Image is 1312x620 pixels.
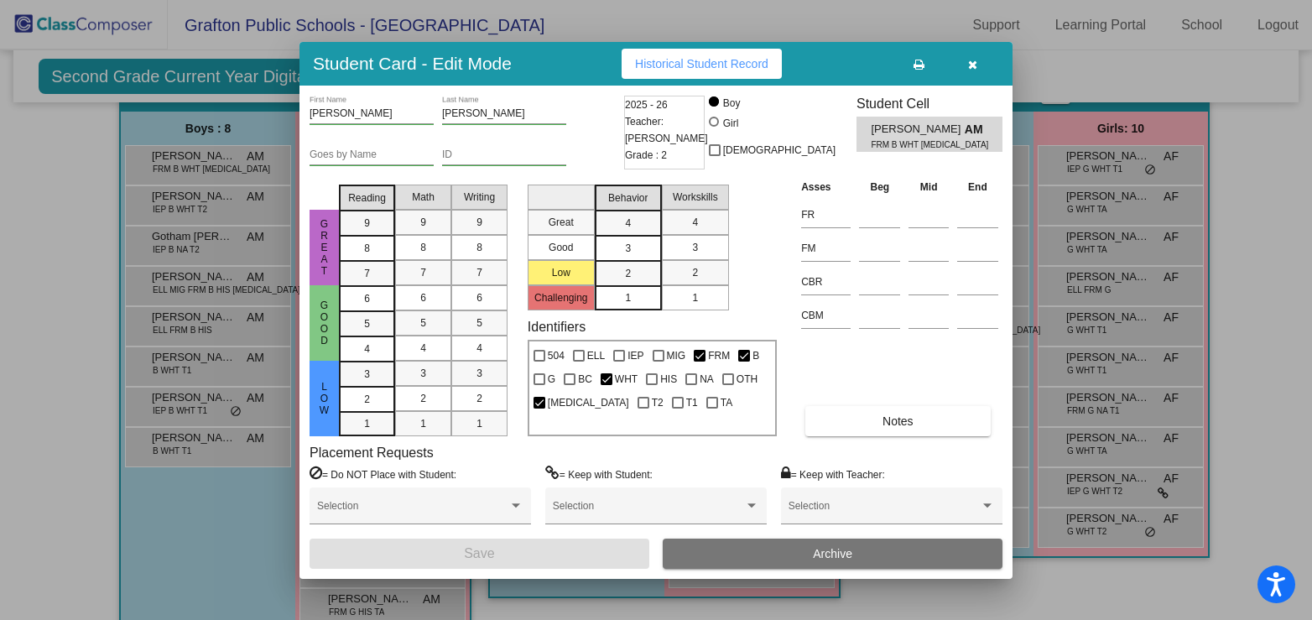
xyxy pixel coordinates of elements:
span: 3 [625,241,631,256]
input: assessment [801,202,851,227]
span: Writing [464,190,495,205]
span: 6 [420,290,426,305]
span: 2 [420,391,426,406]
span: 1 [420,416,426,431]
span: OTH [737,369,758,389]
span: ELL [587,346,605,366]
label: = Keep with Student: [545,466,653,482]
span: 8 [476,240,482,255]
span: 1 [625,290,631,305]
span: 9 [364,216,370,231]
button: Archive [663,539,1002,569]
span: 3 [420,366,426,381]
span: 9 [476,215,482,230]
span: T2 [652,393,664,413]
span: 6 [476,290,482,305]
span: 4 [364,341,370,357]
span: 6 [364,291,370,306]
span: 3 [692,240,698,255]
input: assessment [801,269,851,294]
span: BC [578,369,592,389]
span: Behavior [608,190,648,206]
input: goes by name [310,149,434,161]
input: assessment [801,236,851,261]
label: = Do NOT Place with Student: [310,466,456,482]
span: Notes [882,414,914,428]
span: 4 [476,341,482,356]
span: [PERSON_NAME] [871,121,964,138]
span: Historical Student Record [635,57,768,70]
label: Identifiers [528,319,586,335]
span: 1 [364,416,370,431]
span: 3 [364,367,370,382]
span: 8 [364,241,370,256]
span: 4 [692,215,698,230]
span: 8 [420,240,426,255]
span: Save [464,546,494,560]
span: Grade : 2 [625,147,667,164]
span: Great [317,218,332,277]
button: Notes [805,406,990,436]
span: 7 [476,265,482,280]
span: 4 [625,216,631,231]
button: Historical Student Record [622,49,782,79]
span: IEP [627,346,643,366]
label: Placement Requests [310,445,434,461]
span: 2 [625,266,631,281]
span: 5 [476,315,482,331]
span: Teacher: [PERSON_NAME] [625,113,708,147]
span: 2 [692,265,698,280]
th: Mid [904,178,953,196]
input: assessment [801,303,851,328]
span: AM [965,121,988,138]
span: TA [721,393,732,413]
th: End [953,178,1002,196]
span: 504 [548,346,565,366]
span: HIS [660,369,677,389]
span: 4 [420,341,426,356]
th: Asses [797,178,855,196]
span: WHT [615,369,638,389]
span: 7 [364,266,370,281]
span: MIG [667,346,686,366]
span: 2 [364,392,370,407]
span: Good [317,300,332,346]
h3: Student Card - Edit Mode [313,53,512,74]
div: Boy [722,96,741,111]
span: Low [317,381,332,416]
span: Reading [348,190,386,206]
th: Beg [855,178,904,196]
span: Archive [813,547,852,560]
span: Math [412,190,435,205]
span: B [752,346,759,366]
span: 5 [420,315,426,331]
span: FRM B WHT [MEDICAL_DATA] [871,138,953,151]
div: Girl [722,116,739,131]
button: Save [310,539,649,569]
span: 1 [692,290,698,305]
span: 3 [476,366,482,381]
span: 1 [476,416,482,431]
span: G [548,369,555,389]
span: 9 [420,215,426,230]
span: [MEDICAL_DATA] [548,393,629,413]
span: FRM [708,346,730,366]
span: [DEMOGRAPHIC_DATA] [723,140,836,160]
span: 2 [476,391,482,406]
span: NA [700,369,714,389]
span: 2025 - 26 [625,96,668,113]
h3: Student Cell [856,96,1002,112]
span: T1 [686,393,698,413]
label: = Keep with Teacher: [781,466,885,482]
span: 7 [420,265,426,280]
span: 5 [364,316,370,331]
span: Workskills [673,190,718,205]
